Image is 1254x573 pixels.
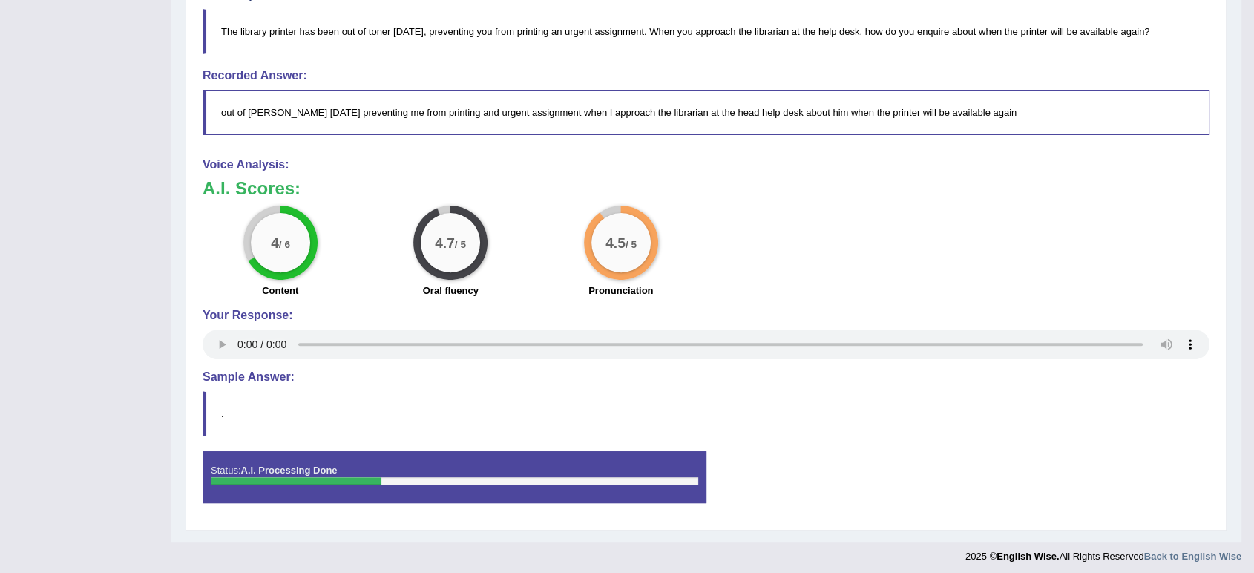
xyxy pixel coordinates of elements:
[203,90,1209,135] blockquote: out of [PERSON_NAME] [DATE] preventing me from printing and urgent assignment when I approach the...
[588,284,653,298] label: Pronunciation
[240,465,337,476] strong: A.I. Processing Done
[203,9,1209,54] blockquote: The library printer has been out of toner [DATE], preventing you from printing an urgent assignme...
[203,370,1209,384] h4: Sample Answer:
[203,178,301,198] b: A.I. Scores:
[279,238,290,249] small: / 6
[605,235,626,251] big: 4.5
[435,235,455,251] big: 4.7
[423,284,479,298] label: Oral fluency
[626,238,637,249] small: / 5
[262,284,298,298] label: Content
[203,158,1209,171] h4: Voice Analysis:
[203,451,706,503] div: Status:
[455,238,466,249] small: / 5
[965,542,1241,563] div: 2025 © All Rights Reserved
[203,391,1209,436] blockquote: .
[997,551,1059,562] strong: English Wise.
[203,69,1209,82] h4: Recorded Answer:
[1144,551,1241,562] a: Back to English Wise
[271,235,279,251] big: 4
[203,309,1209,322] h4: Your Response:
